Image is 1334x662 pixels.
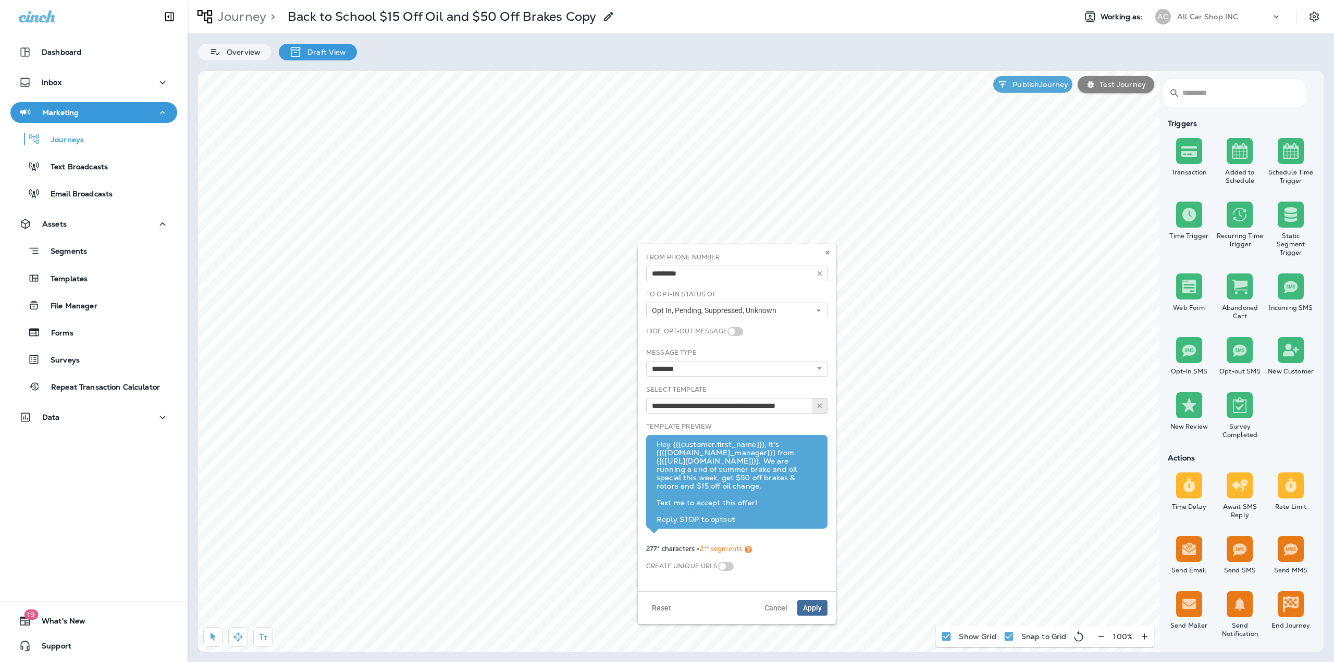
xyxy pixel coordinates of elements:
[646,422,712,431] label: Template Preview
[10,376,177,397] button: Repeat Transaction Calculator
[646,327,727,335] label: Hide Opt-Out Message
[959,632,996,641] p: Show Grid
[1267,367,1314,376] div: New Customer
[657,440,817,523] div: Hey {{{customer.first_name}}}, it's {{{[DOMAIN_NAME]_manager}}} from {{{[URL][DOMAIN_NAME]}}}. We...
[1267,621,1314,630] div: End Journey
[1305,7,1324,26] button: Settings
[1166,566,1213,574] div: Send Email
[1164,454,1316,462] div: Actions
[646,303,827,318] button: Opt In, Pending, Suppressed, Unknown
[41,135,84,145] p: Journeys
[700,544,742,553] span: 2** segments
[1166,232,1213,240] div: Time Trigger
[1166,621,1213,630] div: Send Mailer
[10,407,177,428] button: Data
[759,600,793,616] button: Cancel
[10,240,177,262] button: Segments
[10,321,177,343] button: Forms
[646,385,707,394] label: Select Template
[1166,422,1213,431] div: New Review
[1217,232,1264,248] div: Recurring Time Trigger
[1217,566,1264,574] div: Send SMS
[1113,632,1133,641] p: 100 %
[1177,13,1238,21] p: All Car Shop INC
[646,600,677,616] button: Reset
[1078,76,1154,93] button: Test Journey
[652,306,781,315] span: Opt In, Pending, Suppressed, Unknown
[41,329,73,339] p: Forms
[10,128,177,150] button: Journeys
[797,600,827,616] button: Apply
[266,9,275,24] p: >
[1101,13,1145,21] span: Working as:
[1095,80,1146,89] p: Test Journey
[1217,422,1264,439] div: Survey Completed
[1267,304,1314,312] div: Incoming SMS
[1021,632,1067,641] p: Snap to Grid
[40,274,88,284] p: Templates
[1166,168,1213,177] div: Transaction
[10,102,177,123] button: Marketing
[646,348,697,357] label: Message Type
[40,356,80,366] p: Surveys
[1166,367,1213,376] div: Opt-in SMS
[803,604,822,611] span: Apply
[1217,304,1264,320] div: Abandoned Cart
[1217,503,1264,519] div: Await SMS Reply
[40,302,97,311] p: File Manager
[42,220,67,228] p: Assets
[10,294,177,316] button: File Manager
[1217,168,1264,185] div: Added to Schedule
[10,182,177,204] button: Email Broadcasts
[10,635,177,656] button: Support
[288,9,596,24] p: Back to School $15 Off Oil and $50 Off Brakes Copy
[40,190,113,199] p: Email Broadcasts
[24,609,38,620] span: 19
[1267,503,1314,511] div: Rate Limit
[214,9,266,24] p: Journey
[10,214,177,234] button: Assets
[41,383,160,393] p: Repeat Transaction Calculator
[42,413,60,421] p: Data
[646,290,717,298] label: To Opt-In Status Of
[764,604,787,611] span: Cancel
[31,642,71,654] span: Support
[1166,304,1213,312] div: Web Form
[993,76,1072,93] button: PublishJourney
[42,78,61,86] p: Inbox
[646,562,718,570] label: Create Unique URLs
[10,42,177,63] button: Dashboard
[1217,621,1264,638] div: Send Notification
[155,6,184,27] button: Collapse Sidebar
[1267,232,1314,257] div: Static Segment Trigger
[302,48,346,56] p: Draft View
[1217,367,1264,376] div: Opt-out SMS
[10,348,177,370] button: Surveys
[10,155,177,177] button: Text Broadcasts
[1267,566,1314,574] div: Send MMS
[1164,119,1316,128] div: Triggers
[10,72,177,93] button: Inbox
[652,604,671,611] span: Reset
[1155,9,1171,24] div: AC
[1008,80,1068,89] p: Publish Journey
[646,544,752,553] span: 277* characters =
[1267,168,1314,185] div: Schedule Time Trigger
[40,247,87,257] p: Segments
[42,108,79,117] p: Marketing
[1166,503,1213,511] div: Time Delay
[646,253,720,261] label: From Phone Number
[10,267,177,289] button: Templates
[221,48,261,56] p: Overview
[40,163,108,172] p: Text Broadcasts
[31,617,85,629] span: What's New
[10,610,177,631] button: 19What's New
[42,48,81,56] p: Dashboard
